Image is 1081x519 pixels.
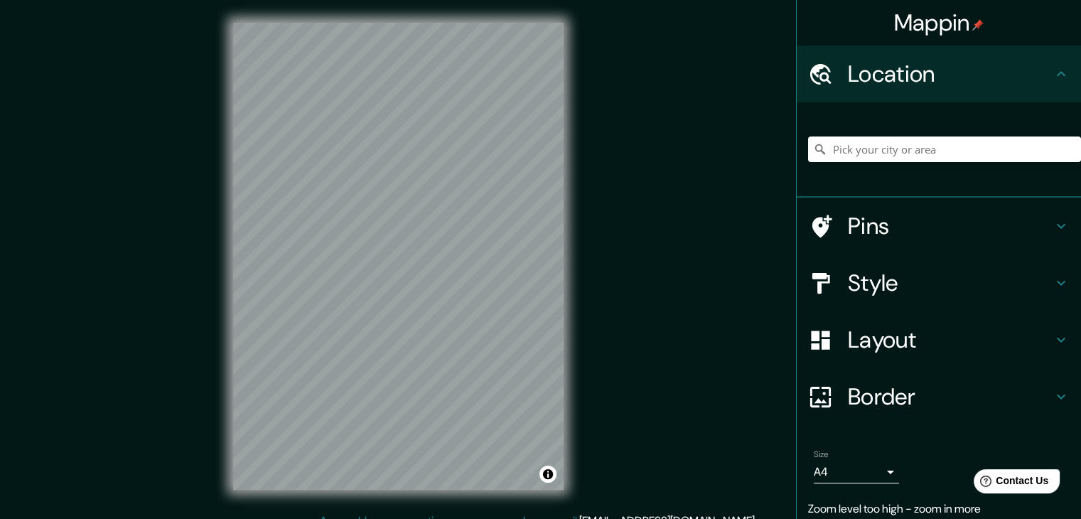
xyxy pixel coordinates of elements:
div: Location [797,46,1081,102]
h4: Pins [848,212,1053,240]
h4: Location [848,60,1053,88]
h4: Style [848,269,1053,297]
div: Border [797,368,1081,425]
h4: Border [848,382,1053,411]
label: Size [814,449,829,461]
div: A4 [814,461,899,483]
h4: Layout [848,326,1053,354]
p: Zoom level too high - zoom in more [808,501,1070,518]
iframe: Help widget launcher [954,464,1065,503]
div: Layout [797,311,1081,368]
input: Pick your city or area [808,137,1081,162]
h4: Mappin [894,9,984,37]
div: Pins [797,198,1081,255]
img: pin-icon.png [972,19,984,31]
div: Style [797,255,1081,311]
canvas: Map [233,23,564,490]
button: Toggle attribution [539,466,556,483]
